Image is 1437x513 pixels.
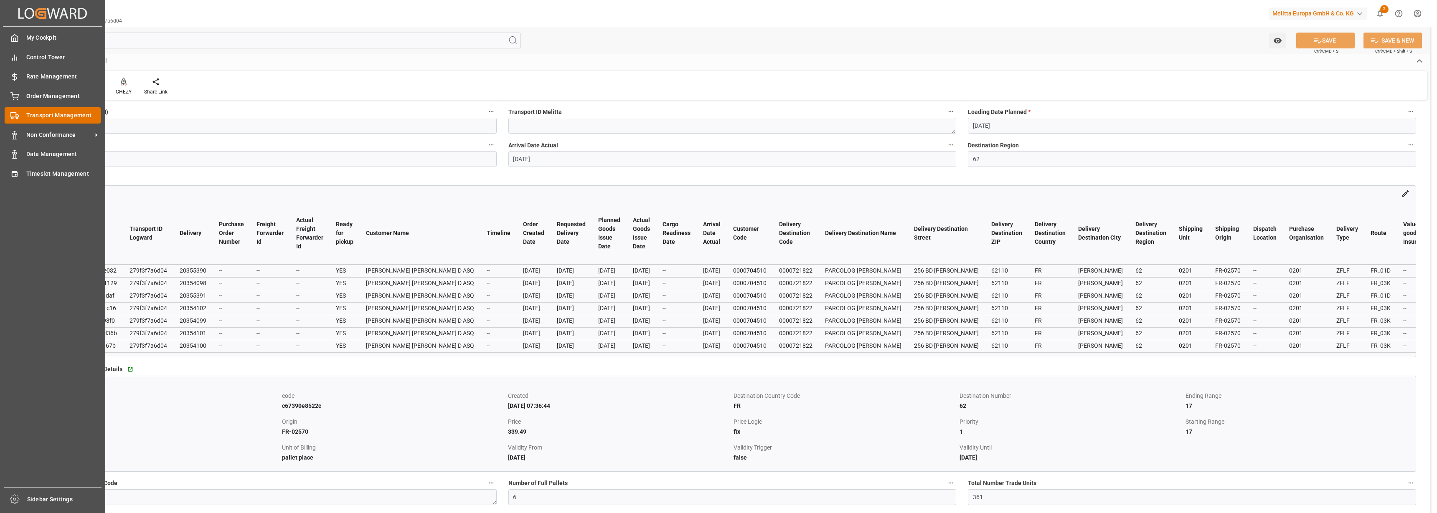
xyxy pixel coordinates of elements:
[1375,48,1412,54] span: Ctrl/CMD + Shift + S
[256,265,284,275] div: --
[508,391,731,401] div: Created
[1035,341,1066,351] div: FR
[1028,202,1072,265] th: Delivery Destination Country
[180,265,206,275] div: 20355390
[1269,8,1367,20] div: Melitta Europa GmbH & Co. KG
[296,341,323,351] div: --
[1179,265,1203,275] div: 0201
[336,316,353,326] div: YES
[26,72,101,81] span: Rate Management
[1289,291,1324,301] div: 0201
[1078,341,1123,351] div: [PERSON_NAME]
[366,278,474,288] div: [PERSON_NAME] [PERSON_NAME] D ASQ
[663,303,691,313] div: --
[598,303,620,313] div: [DATE]
[256,303,284,313] div: --
[633,316,650,326] div: [DATE]
[1179,328,1203,338] div: 0201
[1336,341,1358,351] div: ZFLF
[487,278,510,288] div: --
[779,328,812,338] div: 0000721822
[129,303,167,313] div: 279f3f7a6d04
[1336,303,1358,313] div: ZFLF
[256,291,284,301] div: --
[825,291,901,301] div: PARCOLOG [PERSON_NAME]
[219,265,244,275] div: --
[296,328,323,338] div: --
[703,265,721,275] div: [DATE]
[598,341,620,351] div: [DATE]
[1215,303,1241,313] div: FR-02570
[598,316,620,326] div: [DATE]
[727,202,773,265] th: Customer Code
[968,108,1031,116] span: Loading Date Planned
[366,328,474,338] div: [PERSON_NAME] [PERSON_NAME] D ASQ
[129,291,167,301] div: 279f3f7a6d04
[1371,291,1391,301] div: FR_01D
[1247,202,1283,265] th: Dispatch Location
[180,291,206,301] div: 20355391
[1371,265,1391,275] div: FR_01D
[733,291,767,301] div: 0000704510
[1336,291,1358,301] div: ZFLF
[523,316,544,326] div: [DATE]
[1186,391,1409,401] div: Ending Range
[703,316,721,326] div: [DATE]
[219,328,244,338] div: --
[1179,291,1203,301] div: 0201
[1253,303,1277,313] div: --
[633,303,650,313] div: [DATE]
[180,341,206,351] div: 20354100
[914,278,979,288] div: 256 BD [PERSON_NAME]
[991,278,1022,288] div: 62110
[1371,316,1391,326] div: FR_03K
[1135,316,1166,326] div: 62
[733,265,767,275] div: 0000704510
[1289,278,1324,288] div: 0201
[557,328,586,338] div: [DATE]
[1364,202,1397,265] th: Route
[825,278,901,288] div: PARCOLOG [PERSON_NAME]
[1179,341,1203,351] div: 0201
[733,303,767,313] div: 0000704510
[1403,278,1429,288] div: --
[5,146,101,162] a: Data Management
[703,278,721,288] div: [DATE]
[5,165,101,182] a: Timeslot Management
[1035,316,1066,326] div: FR
[1330,202,1364,265] th: Delivery Type
[819,202,908,265] th: Delivery Destination Name
[1371,278,1391,288] div: FR_03K
[336,265,353,275] div: YES
[914,291,979,301] div: 256 BD [PERSON_NAME]
[1363,33,1422,48] button: SAVE & NEW
[336,278,353,288] div: YES
[945,478,956,488] button: Number of Full Pallets
[180,303,206,313] div: 20354102
[1215,341,1241,351] div: FR-02570
[1371,341,1391,351] div: FR_03K
[1403,265,1429,275] div: --
[773,202,819,265] th: Delivery Destination Code
[1253,278,1277,288] div: --
[1314,48,1338,54] span: Ctrl/CMD + S
[336,341,353,351] div: YES
[1035,328,1066,338] div: FR
[734,427,957,437] div: fix
[557,278,586,288] div: [DATE]
[1078,316,1123,326] div: [PERSON_NAME]
[336,291,353,301] div: YES
[1078,265,1123,275] div: [PERSON_NAME]
[1283,202,1330,265] th: Purchase Organisation
[1253,328,1277,338] div: --
[523,265,544,275] div: [DATE]
[1296,33,1355,48] button: SAVE
[825,265,901,275] div: PARCOLOG [PERSON_NAME]
[180,316,206,326] div: 20354099
[1380,5,1389,13] span: 2
[26,33,101,42] span: My Cockpit
[945,106,956,117] button: Transport ID Melitta
[56,417,279,427] div: Freightforwarder
[557,316,586,326] div: [DATE]
[633,278,650,288] div: [DATE]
